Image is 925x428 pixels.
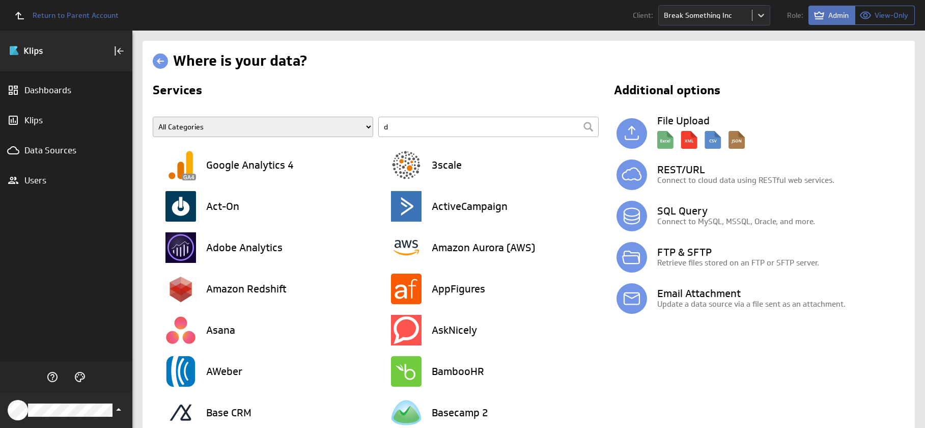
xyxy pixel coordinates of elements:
[206,243,283,253] h3: Adobe Analytics
[391,274,422,304] img: image7083839964087255944.png
[664,12,732,19] div: Break Something Inc
[616,242,647,273] img: ftp.svg
[165,315,196,345] img: image772416011628122514.png
[432,201,508,211] h3: ActiveCampaign
[206,201,239,211] h3: Act-On
[391,397,422,428] img: image259683944446962572.png
[432,408,488,418] h3: Basecamp 2
[24,85,108,96] div: Dashboards
[24,175,108,186] div: Users
[616,159,647,190] img: simple_rest.svg
[432,243,535,253] h3: Amazon Aurora (AWS)
[616,283,647,314] img: email.svg
[24,115,108,126] div: Klips
[391,232,422,263] img: image6239696482622088708.png
[657,165,905,175] h3: REST/URL
[432,160,462,170] h3: 3scale
[153,84,601,100] h2: Services
[8,4,119,26] a: Return to Parent Account
[206,408,251,418] h3: Base CRM
[432,366,484,377] h3: BambooHR
[604,84,902,100] h2: Additional options
[808,6,855,25] button: View as Admin
[165,232,196,263] img: image7123355047139026446.png
[391,150,422,180] img: image5212420104391205579.png
[391,315,422,345] img: image1361835612104150966.png
[875,11,908,20] span: View-Only
[165,274,196,304] img: image7632027720258204353.png
[657,206,905,216] h3: SQL Query
[432,284,485,294] h3: AppFigures
[165,150,196,180] img: image6502031566950861830.png
[206,325,235,335] h3: Asana
[71,368,89,386] div: Themes
[33,12,119,19] span: Return to Parent Account
[828,11,849,20] span: Admin
[616,118,647,149] img: local.svg
[657,299,905,309] p: Update a data source via a file sent as an attachment.
[165,191,196,222] img: image4488369603297424195.png
[633,12,653,19] span: Client:
[616,201,647,231] img: database.svg
[855,6,915,25] button: View as View-Only
[9,43,80,59] div: Go to Dashboards
[24,145,108,156] div: Data Sources
[206,366,242,377] h3: AWeber
[657,257,905,268] p: Retrieve files stored on an FTP or SFTP server.
[581,119,596,135] input: Submit
[378,117,599,137] input: Find a Service...
[74,371,86,383] svg: Themes
[657,247,905,257] h3: FTP & SFTP
[657,216,905,227] p: Connect to MySQL, MSSQL, Oracle, and more.
[173,51,307,70] h1: Where is your data?
[657,116,905,126] h3: File Upload
[110,42,128,60] div: Collapse
[206,284,287,294] h3: Amazon Redshift
[432,325,477,335] h3: AskNicely
[657,175,905,185] p: Connect to cloud data using RESTful web services.
[44,368,61,386] div: Help
[206,160,294,170] h3: Google Analytics 4
[391,356,422,387] img: image4271532089018294151.png
[787,12,803,19] span: Role:
[9,43,80,59] img: Klipfolio klips logo
[657,288,905,299] h3: Email Attachment
[657,126,745,149] img: local_description.svg
[391,191,422,222] img: image9187947030682302895.png
[165,397,196,428] img: image3093126248595685490.png
[165,356,196,387] img: image1137728285709518332.png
